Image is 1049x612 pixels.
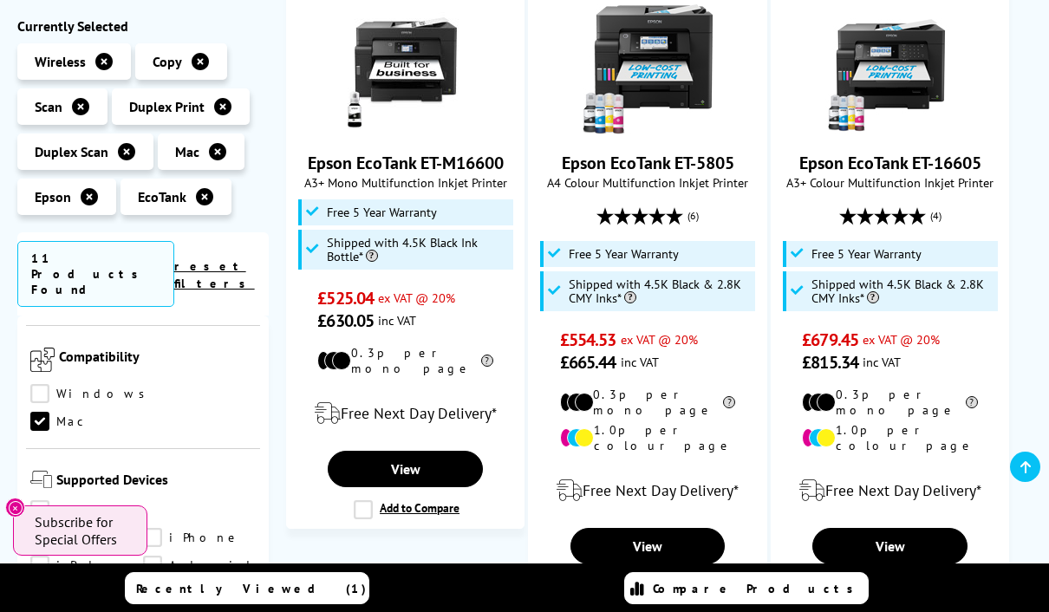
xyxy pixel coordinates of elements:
[341,4,471,134] img: Epson EcoTank ET-M16600
[560,387,736,418] li: 0.3p per mono page
[296,389,515,438] div: modal_delivery
[780,174,1000,191] span: A3+ Colour Multifunction Inkjet Printer
[129,98,205,115] span: Duplex Print
[30,348,55,373] img: Compatibility
[802,422,978,453] li: 1.0p per colour page
[569,247,679,261] span: Free 5 Year Warranty
[327,205,437,219] span: Free 5 Year Warranty
[621,331,698,348] span: ex VAT @ 20%
[138,188,186,205] span: EcoTank
[175,143,199,160] span: Mac
[328,451,483,487] a: View
[560,329,616,351] span: £554.53
[930,199,941,232] span: (4)
[354,500,459,519] label: Add to Compare
[802,329,858,351] span: £679.45
[327,236,509,264] span: Shipped with 4.5K Black Ink Bottle*
[341,120,471,138] a: Epson EcoTank ET-M16600
[136,581,367,596] span: Recently Viewed (1)
[802,387,978,418] li: 0.3p per mono page
[174,258,255,291] a: reset filters
[125,572,369,604] a: Recently Viewed (1)
[624,572,869,604] a: Compare Products
[30,557,143,576] a: iPad
[583,4,713,134] img: Epson EcoTank ET-5805
[317,309,374,332] span: £630.05
[812,528,968,564] a: View
[59,348,256,376] span: Compatibility
[687,199,699,232] span: (6)
[799,152,981,174] a: Epson EcoTank ET-16605
[825,4,955,134] img: Epson EcoTank ET-16605
[811,277,994,305] span: Shipped with 4.5K Black & 2.8K CMY Inks*
[35,143,108,160] span: Duplex Scan
[5,498,25,518] button: Close
[30,501,145,520] a: Desktop PC
[30,413,143,432] a: Mac
[17,17,269,35] div: Currently Selected
[560,351,616,374] span: £665.44
[621,354,659,370] span: inc VAT
[35,188,71,205] span: Epson
[56,472,256,492] span: Supported Devices
[811,247,922,261] span: Free 5 Year Warranty
[143,529,256,548] a: iPhone
[863,331,940,348] span: ex VAT @ 20%
[570,528,726,564] a: View
[153,53,182,70] span: Copy
[378,312,416,329] span: inc VAT
[30,385,154,404] a: Windows
[569,277,751,305] span: Shipped with 4.5K Black & 2.8K CMY Inks*
[308,152,504,174] a: Epson EcoTank ET-M16600
[780,466,1000,515] div: modal_delivery
[562,152,734,174] a: Epson EcoTank ET-5805
[825,120,955,138] a: Epson EcoTank ET-16605
[35,53,86,70] span: Wireless
[30,472,52,489] img: Supported Devices
[863,354,901,370] span: inc VAT
[583,120,713,138] a: Epson EcoTank ET-5805
[317,345,493,376] li: 0.3p per mono page
[802,351,858,374] span: £815.34
[35,98,62,115] span: Scan
[538,174,757,191] span: A4 Colour Multifunction Inkjet Printer
[143,557,256,576] a: Android Phone
[317,287,374,309] span: £525.04
[35,513,130,548] span: Subscribe for Special Offers
[653,581,863,596] span: Compare Products
[560,422,736,453] li: 1.0p per colour page
[296,174,515,191] span: A3+ Mono Multifunction Inkjet Printer
[378,290,455,306] span: ex VAT @ 20%
[538,466,757,515] div: modal_delivery
[17,241,174,307] span: 11 Products Found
